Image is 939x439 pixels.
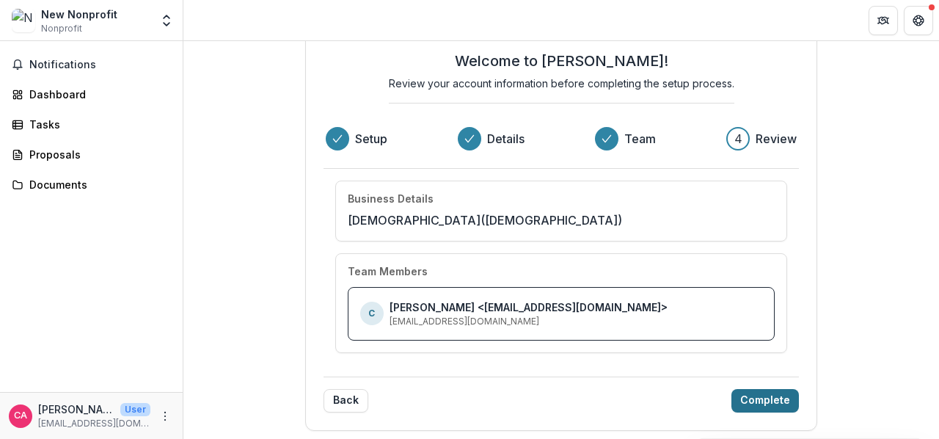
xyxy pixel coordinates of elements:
div: Proposals [29,147,165,162]
p: [PERSON_NAME] [38,402,114,417]
button: Partners [869,6,898,35]
img: New Nonprofit [12,9,35,32]
p: C [368,307,375,320]
div: Casey Adams [14,411,27,421]
span: Nonprofit [41,22,82,35]
a: Proposals [6,142,177,167]
p: [EMAIL_ADDRESS][DOMAIN_NAME] [38,417,150,430]
div: New Nonprofit [41,7,117,22]
a: Tasks [6,112,177,137]
h2: Welcome to [PERSON_NAME]! [455,52,668,70]
p: User [120,403,150,416]
h4: Team Members [348,266,428,278]
div: Dashboard [29,87,165,102]
h4: Business Details [348,193,434,206]
h3: Review [756,130,797,148]
button: Complete [731,389,799,413]
button: Get Help [904,6,933,35]
a: Dashboard [6,82,177,106]
p: Review your account information before completing the setup process. [389,76,734,91]
div: Documents [29,177,165,192]
div: 4 [734,130,742,148]
p: [PERSON_NAME] <[EMAIL_ADDRESS][DOMAIN_NAME]> [390,300,668,315]
h3: Details [487,130,525,148]
p: [EMAIL_ADDRESS][DOMAIN_NAME] [390,315,539,328]
button: Back [324,389,368,413]
h3: Setup [355,130,387,148]
button: Notifications [6,53,177,76]
div: Progress [326,127,797,150]
button: More [156,407,174,425]
span: Notifications [29,59,171,71]
div: Tasks [29,117,165,132]
h3: Team [624,130,656,148]
p: [DEMOGRAPHIC_DATA] ([DEMOGRAPHIC_DATA]) [348,211,622,229]
a: Documents [6,173,177,197]
button: Open entity switcher [156,6,177,35]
